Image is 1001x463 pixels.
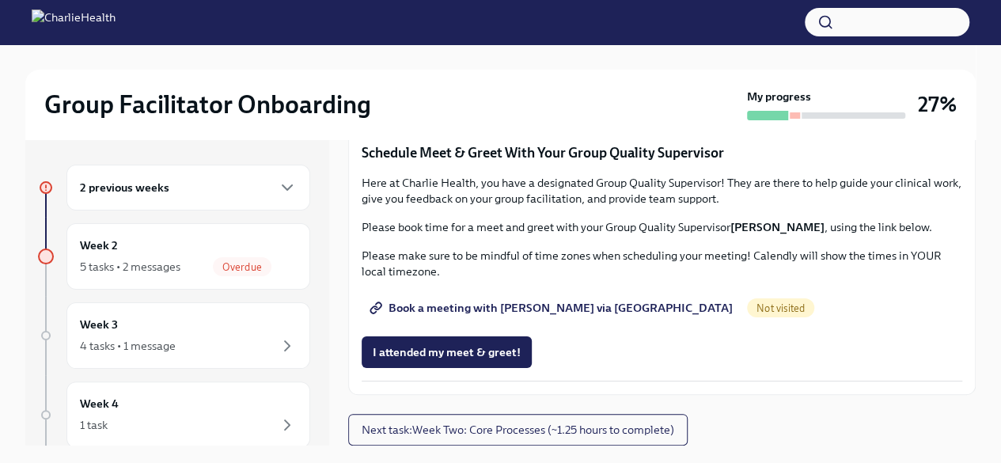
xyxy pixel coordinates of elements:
[80,338,176,354] div: 4 tasks • 1 message
[373,300,733,316] span: Book a meeting with [PERSON_NAME] via [GEOGRAPHIC_DATA]
[38,302,310,369] a: Week 34 tasks • 1 message
[44,89,371,120] h2: Group Facilitator Onboarding
[80,316,118,333] h6: Week 3
[213,261,271,273] span: Overdue
[348,414,688,446] button: Next task:Week Two: Core Processes (~1.25 hours to complete)
[362,219,962,235] p: Please book time for a meet and greet with your Group Quality Supervisor , using the link below.
[362,292,744,324] a: Book a meeting with [PERSON_NAME] via [GEOGRAPHIC_DATA]
[362,143,962,162] p: Schedule Meet & Greet With Your Group Quality Supervisor
[80,395,119,412] h6: Week 4
[362,422,674,438] span: Next task : Week Two: Core Processes (~1.25 hours to complete)
[38,223,310,290] a: Week 25 tasks • 2 messagesOverdue
[66,165,310,211] div: 2 previous weeks
[362,336,532,368] button: I attended my meet & greet!
[80,179,169,196] h6: 2 previous weeks
[362,248,962,279] p: Please make sure to be mindful of time zones when scheduling your meeting! Calendly will show the...
[38,381,310,448] a: Week 41 task
[80,237,118,254] h6: Week 2
[747,89,811,104] strong: My progress
[730,220,825,234] strong: [PERSON_NAME]
[362,175,962,207] p: Here at Charlie Health, you have a designated Group Quality Supervisor! They are there to help gu...
[918,90,957,119] h3: 27%
[80,259,180,275] div: 5 tasks • 2 messages
[373,344,521,360] span: I attended my meet & greet!
[32,9,116,35] img: CharlieHealth
[80,417,108,433] div: 1 task
[747,302,814,314] span: Not visited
